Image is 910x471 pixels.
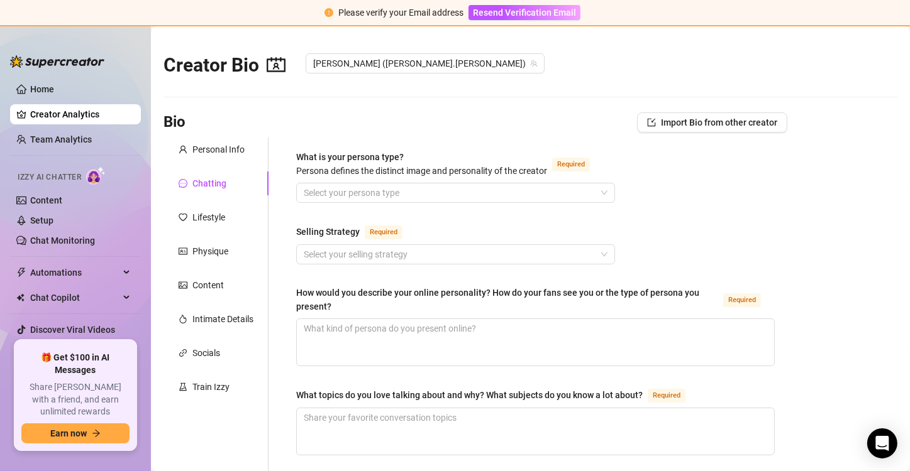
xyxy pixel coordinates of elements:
span: Required [552,158,590,171]
label: Selling Strategy [296,224,416,239]
span: message [179,179,187,188]
div: Please verify your Email address [338,6,463,19]
span: 🎁 Get $100 in AI Messages [21,352,130,376]
div: Socials [192,346,220,360]
span: fire [179,315,187,323]
div: Personal Info [192,143,245,156]
span: Required [365,225,402,239]
span: What is your persona type? [296,152,547,176]
div: Content [192,278,224,292]
span: Resend Verification Email [473,8,576,18]
span: Earn now [50,428,87,438]
div: What topics do you love talking about and why? What subjects do you know a lot about? [296,388,643,402]
span: experiment [179,382,187,391]
a: Team Analytics [30,134,92,144]
div: Open Intercom Messenger [867,428,897,458]
span: Izzy AI Chatter [18,171,81,183]
span: Import Bio from other creator [661,117,777,127]
textarea: What topics do you love talking about and why? What subjects do you know a lot about? [297,408,774,455]
span: Persona defines the distinct image and personality of the creator [296,166,547,176]
span: heart [179,213,187,222]
h3: Bio [164,112,186,133]
a: Home [30,84,54,94]
span: picture [179,281,187,290]
div: Intimate Details [192,312,253,326]
span: idcard [179,247,187,256]
a: Setup [30,215,53,225]
div: Chatting [192,176,226,190]
span: user [179,145,187,154]
img: Chat Copilot [16,293,25,302]
span: Chat Copilot [30,288,119,308]
a: Chat Monitoring [30,235,95,246]
span: Automations [30,263,119,283]
img: AI Chatter [86,166,106,185]
a: Creator Analytics [30,104,131,124]
div: Lifestyle [192,210,225,224]
div: Physique [192,244,228,258]
label: How would you describe your online personality? How do your fans see you or the type of persona y... [296,286,775,313]
span: arrow-right [92,429,101,438]
textarea: How would you describe your online personality? How do your fans see you or the type of persona y... [297,319,774,365]
span: link [179,349,187,357]
div: How would you describe your online personality? How do your fans see you or the type of persona y... [296,286,718,313]
span: thunderbolt [16,268,26,278]
button: Import Bio from other creator [637,112,787,133]
span: Required [723,293,761,307]
button: Earn nowarrow-right [21,423,130,443]
div: Train Izzy [192,380,230,394]
span: contacts [267,55,286,74]
span: exclamation-circle [325,8,333,17]
span: import [647,118,656,127]
span: Share [PERSON_NAME] with a friend, and earn unlimited rewards [21,381,130,418]
button: Resend Verification Email [469,5,580,20]
span: team [530,60,538,67]
div: Selling Strategy [296,225,360,239]
label: What topics do you love talking about and why? What subjects do you know a lot about? [296,387,699,403]
a: Content [30,195,62,205]
span: Sami (sami.gonzalez) [313,54,537,73]
img: logo-BBDzfeDw.svg [10,55,104,68]
span: Required [648,389,685,403]
a: Discover Viral Videos [30,325,115,335]
h2: Creator Bio [164,53,286,77]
